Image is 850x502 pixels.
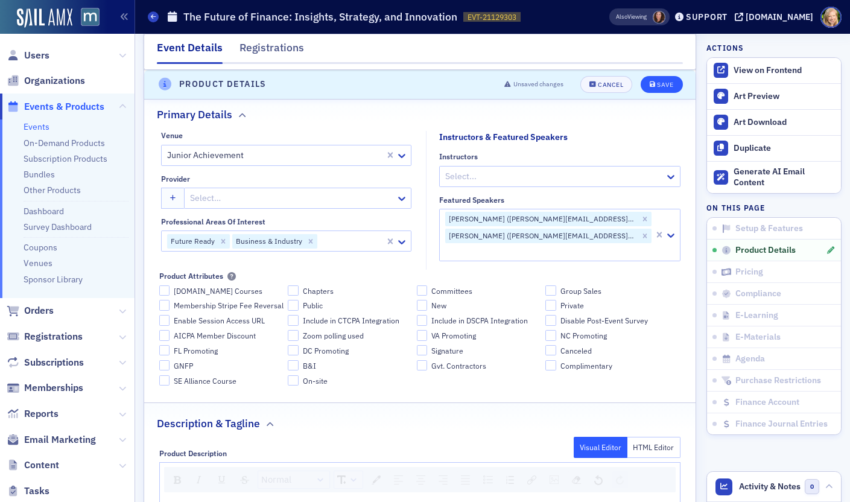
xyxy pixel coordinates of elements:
[24,433,96,446] span: Email Marketing
[479,471,497,488] div: Unordered
[7,485,49,498] a: Tasks
[735,397,799,408] span: Finance Account
[24,242,57,253] a: Coupons
[616,13,627,21] div: Also
[303,316,399,326] span: Include in CTCPA Integration
[417,345,542,356] label: Signature
[164,467,676,492] div: rdw-toolbar
[502,472,518,488] div: Ordered
[157,416,260,431] h2: Description & Tagline
[734,91,835,102] div: Art Preview
[706,42,744,53] h4: Actions
[612,471,628,488] div: Redo
[174,286,262,296] span: [DOMAIN_NAME] Courses
[746,11,813,22] div: [DOMAIN_NAME]
[560,286,601,296] span: Group Sales
[390,471,407,488] div: Left
[7,304,54,317] a: Orders
[735,245,796,256] span: Product Details
[545,300,670,311] label: Private
[190,471,208,488] div: Italic
[167,234,217,249] div: Future Ready
[545,300,556,311] input: Private
[179,78,267,91] h4: Product Details
[81,8,100,27] img: SailAMX
[545,360,556,371] input: Complimentary
[513,80,563,89] span: Unsaved changes
[468,12,516,22] span: EVT-21129303
[24,459,59,472] span: Content
[417,315,428,326] input: Include in DSCPA Integration
[545,330,556,341] input: NC Promoting
[439,195,504,205] div: Featured Speakers
[304,234,317,249] div: Remove Business & Industry
[417,285,542,296] label: Committees
[545,315,670,326] label: Disable Post-Event Survey
[598,81,623,88] div: Cancel
[545,285,670,296] label: Group Sales
[24,258,52,268] a: Venues
[734,143,835,154] div: Duplicate
[334,471,363,489] div: rdw-dropdown
[560,361,612,371] span: Complimentary
[161,217,265,226] div: Professional Areas of Interest
[24,49,49,62] span: Users
[183,10,457,24] h1: The Future of Finance: Insights, Strategy, and Innovation
[157,40,223,64] div: Event Details
[7,459,59,472] a: Content
[417,300,542,311] label: New
[590,471,607,488] div: Undo
[303,376,328,386] span: On-site
[707,161,841,194] button: Generate AI Email Content
[735,267,763,278] span: Pricing
[161,131,183,140] div: Venue
[288,300,413,311] label: Public
[288,330,299,341] input: Zoom polling used
[288,285,299,296] input: Chapters
[213,471,231,488] div: Underline
[735,332,781,343] span: E-Materials
[706,202,842,213] h4: On this page
[24,221,92,232] a: Survey Dashboard
[565,471,588,489] div: rdw-remove-control
[159,345,170,356] input: FL Promoting
[445,212,638,226] div: [PERSON_NAME] ([PERSON_NAME][EMAIL_ADDRESS][DOMAIN_NAME])
[560,331,607,341] span: NC Promoting
[334,471,363,488] a: Font Size
[580,76,632,93] button: Cancel
[568,471,585,488] div: Remove
[434,471,452,488] div: Right
[627,437,681,458] button: HTML Editor
[332,471,365,489] div: rdw-font-size-control
[72,8,100,28] a: View Homepage
[288,315,299,326] input: Include in CTCPA Integration
[735,223,803,234] span: Setup & Features
[174,346,218,356] span: FL Promoting
[7,74,85,87] a: Organizations
[159,360,170,371] input: GNFP
[7,100,104,113] a: Events & Products
[288,345,413,356] label: DC Promoting
[560,316,648,326] span: Disable Post-Event Survey
[445,229,638,243] div: [PERSON_NAME] ([PERSON_NAME][EMAIL_ADDRESS][DOMAIN_NAME])
[7,49,49,62] a: Users
[174,376,236,386] span: SE Alliance Course
[258,471,330,489] div: rdw-dropdown
[24,304,54,317] span: Orders
[707,58,841,83] a: View on Frontend
[288,375,413,386] label: On-site
[431,361,486,371] span: Gvt. Contractors
[560,346,592,356] span: Canceled
[7,330,83,343] a: Registrations
[24,185,81,195] a: Other Products
[24,169,55,180] a: Bundles
[707,135,841,161] button: Duplicate
[303,331,364,341] span: Zoom polling used
[288,360,299,371] input: B&I
[159,330,170,341] input: AICPA Member Discount
[159,330,284,341] label: AICPA Member Discount
[288,345,299,356] input: DC Promoting
[545,360,670,371] label: Complimentary
[707,109,841,135] a: Art Download
[417,330,542,341] label: VA Promoting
